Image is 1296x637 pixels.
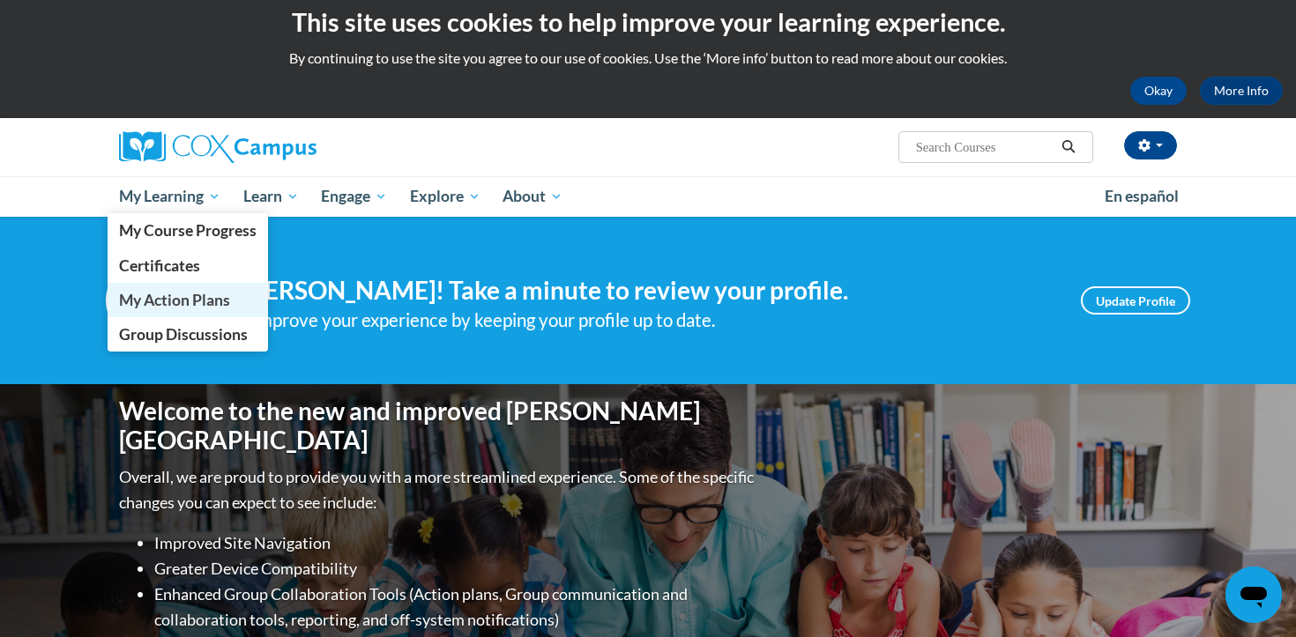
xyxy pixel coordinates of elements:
span: Certificates [119,256,200,275]
a: My Learning [108,176,232,217]
input: Search Courses [914,137,1055,158]
li: Enhanced Group Collaboration Tools (Action plans, Group communication and collaboration tools, re... [154,581,758,633]
a: About [492,176,575,217]
span: Engage [321,186,387,207]
a: My Action Plans [108,283,268,317]
div: Help improve your experience by keeping your profile up to date. [212,306,1054,335]
span: Learn [243,186,299,207]
p: By continuing to use the site you agree to our use of cookies. Use the ‘More info’ button to read... [13,48,1283,68]
span: Group Discussions [119,325,248,344]
a: Update Profile [1081,286,1190,315]
p: Overall, we are proud to provide you with a more streamlined experience. Some of the specific cha... [119,464,758,515]
a: En español [1093,178,1190,215]
span: My Learning [119,186,220,207]
span: About [503,186,562,207]
a: Explore [398,176,492,217]
a: Cox Campus [119,131,454,163]
span: My Action Plans [119,291,230,309]
li: Greater Device Compatibility [154,556,758,581]
a: Group Discussions [108,317,268,352]
span: En español [1105,187,1179,205]
li: Improved Site Navigation [154,530,758,556]
iframe: Button to launch messaging window [1225,567,1282,623]
img: Profile Image [106,261,185,340]
a: My Course Progress [108,213,268,248]
button: Search [1055,137,1082,158]
a: Learn [232,176,310,217]
span: My Course Progress [119,221,257,240]
h4: Hi [PERSON_NAME]! Take a minute to review your profile. [212,276,1054,306]
a: Engage [309,176,398,217]
h2: This site uses cookies to help improve your learning experience. [13,4,1283,40]
h1: Welcome to the new and improved [PERSON_NAME][GEOGRAPHIC_DATA] [119,396,758,456]
button: Okay [1130,77,1187,105]
a: Certificates [108,248,268,283]
a: More Info [1200,77,1283,105]
span: Explore [410,186,480,207]
img: Cox Campus [119,131,317,163]
button: Account Settings [1124,131,1177,159]
div: Main menu [93,176,1203,217]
